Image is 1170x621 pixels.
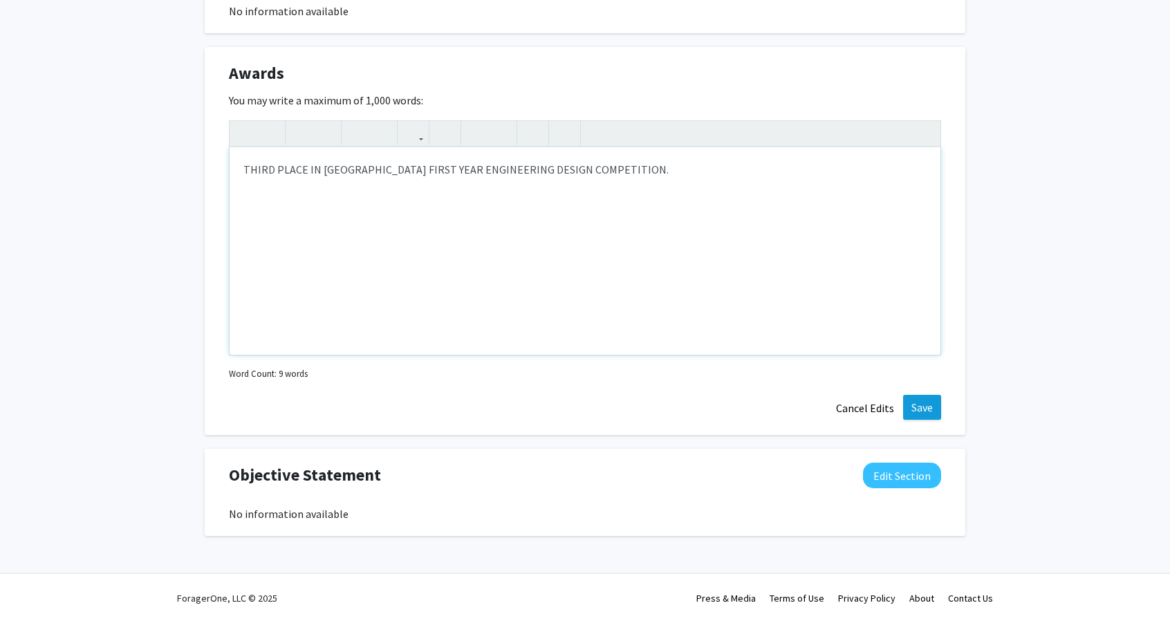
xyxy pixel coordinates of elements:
button: Strong (Ctrl + B) [289,121,313,145]
span: Objective Statement [229,463,381,488]
small: Word Count: 9 words [229,367,308,380]
button: Save [903,395,941,420]
button: Redo (Ctrl + Y) [257,121,281,145]
button: Undo (Ctrl + Z) [233,121,257,145]
button: Remove format [521,121,545,145]
a: Press & Media [696,592,756,604]
div: No information available [229,506,941,522]
a: About [909,592,934,604]
button: Emphasis (Ctrl + I) [313,121,337,145]
div: No information available [229,3,941,19]
a: Privacy Policy [838,592,895,604]
span: Awards [229,61,284,86]
button: Insert horizontal rule [552,121,577,145]
label: You may write a maximum of 1,000 words: [229,92,423,109]
button: Superscript [345,121,369,145]
button: Ordered list [489,121,513,145]
button: Cancel Edits [827,395,903,421]
button: Insert Image [433,121,457,145]
div: Note to users with screen readers: Please deactivate our accessibility plugin for this page as it... [230,147,940,355]
button: Edit Objective Statement [863,463,941,488]
button: Fullscreen [913,121,937,145]
button: Subscript [369,121,393,145]
button: Link [401,121,425,145]
a: Contact Us [948,592,993,604]
a: Terms of Use [770,592,824,604]
iframe: Chat [10,559,59,611]
button: Unordered list [465,121,489,145]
